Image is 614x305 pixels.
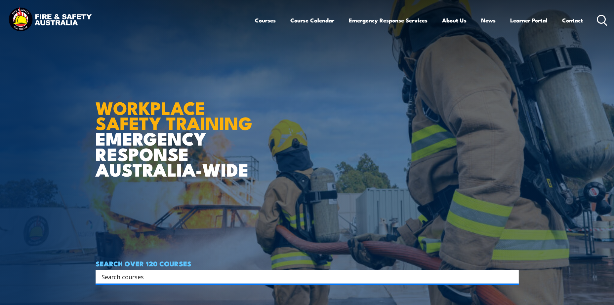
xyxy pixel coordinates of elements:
[349,12,428,29] a: Emergency Response Services
[255,12,276,29] a: Courses
[102,272,504,282] input: Search input
[103,272,506,281] form: Search form
[96,260,519,267] h4: SEARCH OVER 120 COURSES
[290,12,334,29] a: Course Calendar
[481,12,496,29] a: News
[96,93,252,136] strong: WORKPLACE SAFETY TRAINING
[442,12,467,29] a: About Us
[510,12,548,29] a: Learner Portal
[96,83,257,177] h1: EMERGENCY RESPONSE AUSTRALIA-WIDE
[562,12,583,29] a: Contact
[507,272,516,281] button: Search magnifier button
